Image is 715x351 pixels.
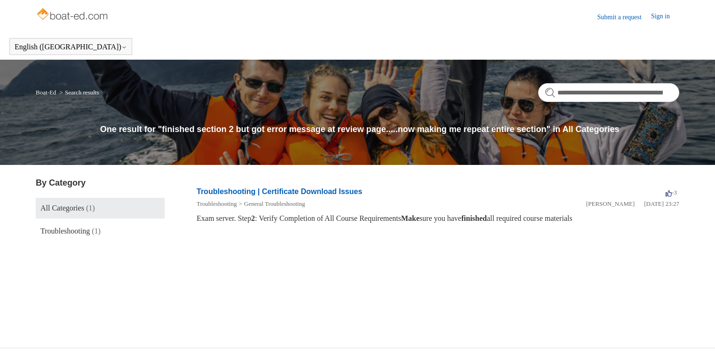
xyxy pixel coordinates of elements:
span: All Categories [40,204,84,212]
span: Troubleshooting [40,227,90,235]
em: Make [401,214,420,222]
span: -3 [666,189,677,196]
a: Boat-Ed [36,89,56,96]
li: Boat-Ed [36,89,58,96]
a: Submit a request [597,12,651,22]
img: Boat-Ed Help Center home page [36,6,111,24]
li: Search results [58,89,99,96]
button: English ([GEOGRAPHIC_DATA]) [15,43,127,51]
input: Search [538,83,679,102]
em: finished [461,214,487,222]
a: General Troubleshooting [244,200,305,207]
a: Troubleshooting (1) [36,221,165,242]
a: Troubleshooting [197,200,237,207]
span: (1) [86,204,95,212]
div: Exam server. Step : Verify Completion of All Course Requirements sure you have all required cours... [197,213,679,224]
time: 2024-01-05T23:27:48Z [644,200,679,207]
a: Sign in [651,11,679,23]
a: Troubleshooting | Certificate Download Issues [197,187,362,195]
li: Troubleshooting [197,199,237,209]
li: General Troubleshooting [237,199,305,209]
a: All Categories (1) [36,198,165,218]
h1: One result for "finished section 2 but got error message at review page.....now making me repeat ... [100,123,679,136]
li: [PERSON_NAME] [586,199,635,209]
h3: By Category [36,177,165,189]
em: 2 [251,214,255,222]
span: (1) [92,227,101,235]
